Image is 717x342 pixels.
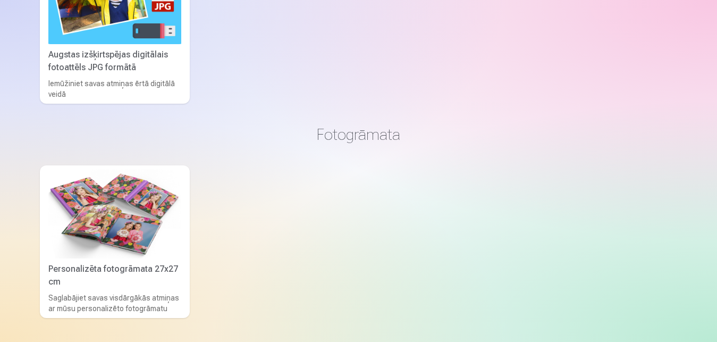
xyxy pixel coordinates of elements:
div: Personalizēta fotogrāmata 27x27 cm [44,263,185,288]
img: Personalizēta fotogrāmata 27x27 cm [48,170,181,258]
h3: Fotogrāmata [48,125,669,144]
div: Augstas izšķirtspējas digitālais fotoattēls JPG formātā [44,48,185,74]
div: Saglabājiet savas visdārgākās atmiņas ar mūsu personalizēto fotogrāmatu [44,293,185,314]
a: Personalizēta fotogrāmata 27x27 cmPersonalizēta fotogrāmata 27x27 cmSaglabājiet savas visdārgākās... [40,165,190,318]
div: Iemūžiniet savas atmiņas ērtā digitālā veidā [44,78,185,99]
